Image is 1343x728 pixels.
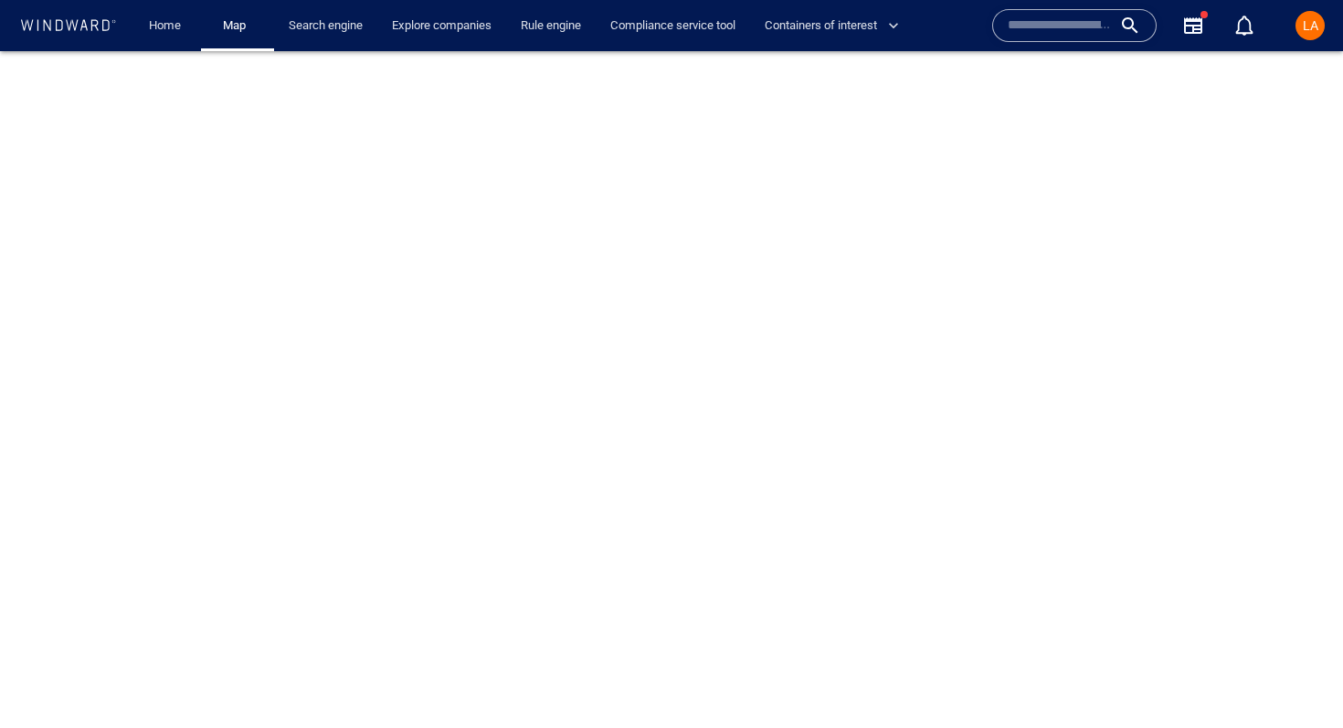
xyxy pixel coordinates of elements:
a: Compliance service tool [603,10,743,42]
button: Containers of interest [757,10,915,42]
a: Explore companies [385,10,499,42]
a: Search engine [281,10,370,42]
button: LA [1292,7,1328,44]
button: Home [135,10,194,42]
button: Map [208,10,267,42]
a: Rule engine [513,10,588,42]
a: Map [216,10,259,42]
a: Home [142,10,188,42]
iframe: Chat [1265,646,1329,714]
div: Notification center [1233,15,1255,37]
span: LA [1303,18,1318,33]
span: Containers of interest [765,16,899,37]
